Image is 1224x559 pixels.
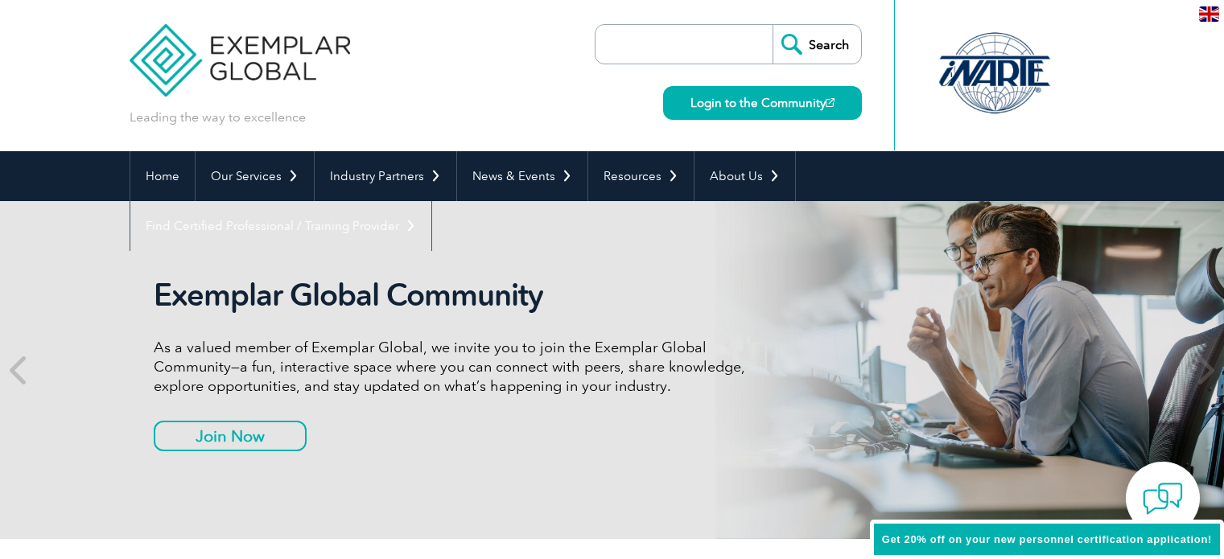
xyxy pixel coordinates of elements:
[694,151,795,201] a: About Us
[154,277,757,314] h2: Exemplar Global Community
[457,151,587,201] a: News & Events
[130,109,306,126] p: Leading the way to excellence
[130,151,195,201] a: Home
[154,421,307,451] a: Join Now
[154,338,757,396] p: As a valued member of Exemplar Global, we invite you to join the Exemplar Global Community—a fun,...
[1199,6,1219,22] img: en
[1143,479,1183,519] img: contact-chat.png
[826,98,835,107] img: open_square.png
[882,533,1212,545] span: Get 20% off on your new personnel certification application!
[196,151,314,201] a: Our Services
[663,86,862,120] a: Login to the Community
[773,25,861,64] input: Search
[130,201,431,251] a: Find Certified Professional / Training Provider
[315,151,456,201] a: Industry Partners
[588,151,694,201] a: Resources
